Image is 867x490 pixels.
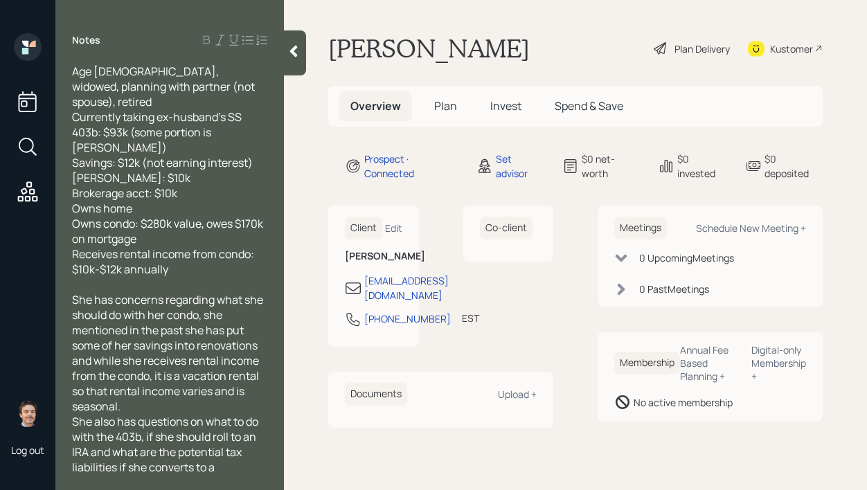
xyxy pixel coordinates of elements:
span: Age [DEMOGRAPHIC_DATA], widowed, planning with partner (not spouse), retired [72,64,257,109]
span: Currently taking ex-husband's SS [72,109,242,125]
div: Edit [385,221,402,235]
h6: Membership [614,352,680,374]
img: robby-grisanti-headshot.png [14,399,42,427]
div: Annual Fee Based Planning + [680,343,740,383]
div: EST [462,311,479,325]
div: Schedule New Meeting + [696,221,806,235]
div: [EMAIL_ADDRESS][DOMAIN_NAME] [364,273,449,302]
span: Receives rental income from condo: $10k-$12k annually [72,246,256,277]
span: Owns condo: $280k value, owes $170k on mortgage [72,216,265,246]
div: $0 net-worth [582,152,641,181]
div: [PHONE_NUMBER] [364,311,451,326]
div: Digital-only Membership + [751,343,806,383]
div: $0 deposited [765,152,823,181]
div: $0 invested [677,152,729,181]
h6: Client [345,217,382,239]
h6: Meetings [614,217,667,239]
div: Kustomer [770,42,813,56]
div: Plan Delivery [674,42,730,56]
span: Invest [490,98,521,114]
span: Plan [434,98,457,114]
div: Upload + [498,388,537,401]
div: Prospect · Connected [364,152,460,181]
h6: Documents [345,383,407,406]
div: 0 Past Meeting s [639,282,709,296]
div: Set advisor [496,152,546,181]
label: Notes [72,33,100,47]
span: [PERSON_NAME]: $10k [72,170,190,185]
div: Log out [11,444,44,457]
span: Spend & Save [555,98,623,114]
h6: [PERSON_NAME] [345,251,402,262]
span: 403b: $93k (some portion is [PERSON_NAME]) [72,125,213,155]
h6: Co-client [480,217,533,239]
h1: [PERSON_NAME] [328,33,530,64]
div: 0 Upcoming Meeting s [639,251,734,265]
span: Owns home [72,201,132,216]
span: Overview [350,98,401,114]
span: Brokerage acct: $10k [72,185,177,201]
span: Savings: $12k (not earning interest) [72,155,253,170]
span: She has concerns regarding what she should do with her condo, she mentioned in the past she has p... [72,292,265,414]
div: No active membership [634,395,733,410]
